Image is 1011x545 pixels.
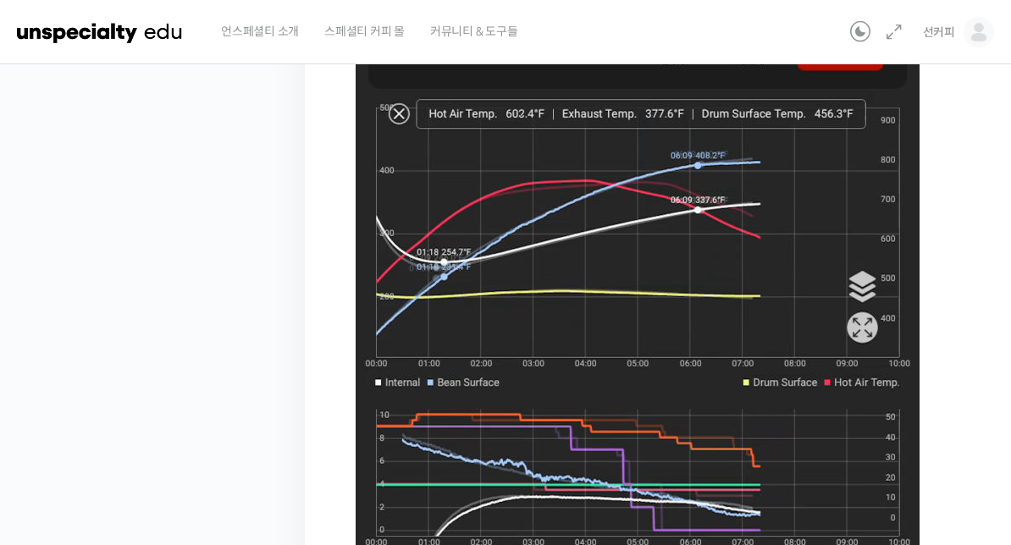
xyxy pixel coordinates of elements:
span: 설정 [262,430,282,443]
span: 선커피 [923,25,955,40]
a: 홈 [5,405,112,447]
a: 설정 [218,405,325,447]
span: 대화 [155,431,175,444]
span: 홈 [53,430,64,443]
a: 대화 [112,405,218,447]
